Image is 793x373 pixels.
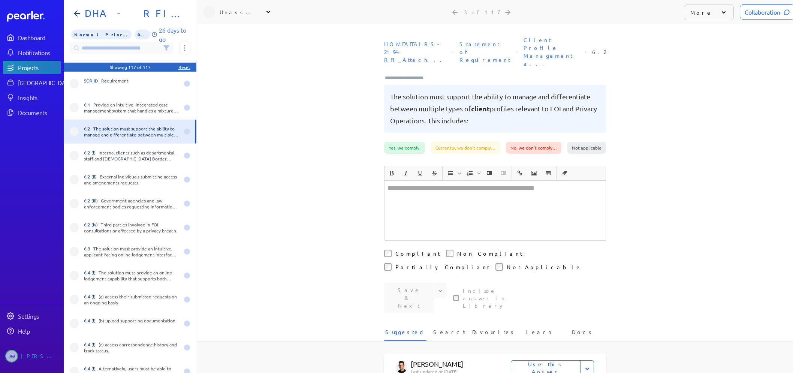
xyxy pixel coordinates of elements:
div: Notifications [18,49,60,56]
button: Insert link [513,167,526,180]
div: (b) upload supporting documentation [84,318,179,330]
span: Insert Image [527,167,541,180]
label: Compliant [395,250,440,257]
span: Insert Unordered List [444,167,462,180]
span: 6.2 (i) [84,150,99,156]
div: (c) access correspondence history and track status. [84,342,179,354]
span: Favourites [472,328,516,340]
span: 6.1 [84,102,93,108]
div: Documents [18,109,60,116]
p: [PERSON_NAME] [411,360,522,369]
div: External individuals submitting access and amendments requests. [84,174,179,186]
div: Insights [18,94,60,101]
button: Insert Unordered List [444,167,457,180]
span: 6.4 (i) [84,366,99,372]
div: [PERSON_NAME] [21,350,58,363]
div: No, we don't comply… [506,142,561,154]
div: The solution must provide an intuitive, applicant-facing online lodgement interface that enables ... [84,246,179,258]
div: The solution must support the ability to manage and differentiate between multiple types of clien... [84,126,179,138]
div: 3 of 117 [464,9,500,15]
a: Help [3,324,61,338]
button: Insert Image [528,167,540,180]
div: Yes, we comply. [384,142,425,154]
span: 6.4 (i) [84,318,99,324]
span: 6.2 [84,126,93,132]
a: [GEOGRAPHIC_DATA] [3,76,61,89]
span: 6.4 (i) [84,294,99,300]
span: 6.4 (i) [84,342,99,348]
span: Search [433,328,465,340]
h1: DHA - RFI FOIP Case Management Solution [82,7,184,19]
div: Showing 117 of 117 [110,64,151,70]
img: James Layton [396,361,407,373]
div: Help [18,327,60,335]
div: Third parties involved in FOI consultations or affected by a privacy breach. [84,222,179,234]
span: Learn [525,328,553,340]
span: Section: Client Profile Management and Classification [521,33,582,70]
button: Underline [414,167,426,180]
span: 6.3 [84,246,93,252]
div: Settings [18,312,60,320]
span: Docs [572,328,594,340]
div: [GEOGRAPHIC_DATA] [18,79,74,86]
div: Unassigned [220,8,257,16]
label: Partially Compliant [395,263,489,271]
span: client [471,104,490,113]
a: Insights [3,91,61,104]
label: This checkbox controls whether your answer will be included in the Answer Library for future use [463,287,527,309]
button: Strike through [428,167,441,180]
span: Document: HOMEAFFAIRS-2194-RFI_Attachment 4_RFI Response Template_Statement of Requirements Pearl... [381,37,449,67]
span: Sheet: Statement of Requirement [456,37,513,67]
div: Provide an intuitive, integrated case management system that handles a mixture of internal and ex... [84,102,179,114]
a: Notifications [3,46,61,59]
a: Settings [3,309,61,323]
input: This checkbox controls whether your answer will be included in the Answer Library for future use [453,295,459,301]
button: Clear Formatting [558,167,571,180]
button: Insert table [542,167,555,180]
span: 0% of Questions Completed [135,30,151,39]
a: JW[PERSON_NAME] [3,347,61,366]
span: Jeremy Williams [5,350,18,363]
button: Italic [399,167,412,180]
div: Requirement [84,78,179,90]
a: Dashboard [7,11,61,22]
div: Reset [178,64,190,70]
span: SOR ID [84,78,101,84]
label: Non Compliant [457,250,522,257]
span: Decrease Indent [497,167,510,180]
span: 6.2 (iii) [84,198,101,204]
span: 6.2 (iv) [84,222,101,228]
pre: The solution must support the ability to manage and differentiate between multiple types of profi... [390,91,600,127]
span: Italic [399,167,413,180]
div: Government agencies and law enforcement bodies requesting information under authorised disclosures. [84,198,179,210]
a: Documents [3,106,61,119]
label: Not Applicable [507,263,582,271]
p: 26 days to go [159,25,190,43]
div: Currently, we don't comply… [431,142,500,154]
div: Internal clients such as departmental staff and [DEMOGRAPHIC_DATA] Border Force (ABF) officers wh... [84,150,179,162]
span: Suggested [385,328,425,340]
span: Underline [413,167,427,180]
div: The solution must provide an online lodgement capability that supports both account-based and gue... [84,270,179,282]
span: Priority [71,30,132,39]
a: Dashboard [3,31,61,44]
button: Insert Ordered List [464,167,476,180]
span: 6.4 (i) [84,270,99,276]
div: Dashboard [18,34,60,41]
span: Insert link [513,167,527,180]
span: Reference Number: 6.2 [589,45,609,59]
button: Bold [385,167,398,180]
span: Insert Ordered List [463,167,482,180]
p: More [690,9,712,16]
input: Type here to add tags [384,74,431,82]
div: Not applicable [567,142,606,154]
button: Increase Indent [483,167,496,180]
span: 6.2 (ii) [84,174,100,180]
div: Projects [18,64,60,71]
a: Projects [3,61,61,74]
